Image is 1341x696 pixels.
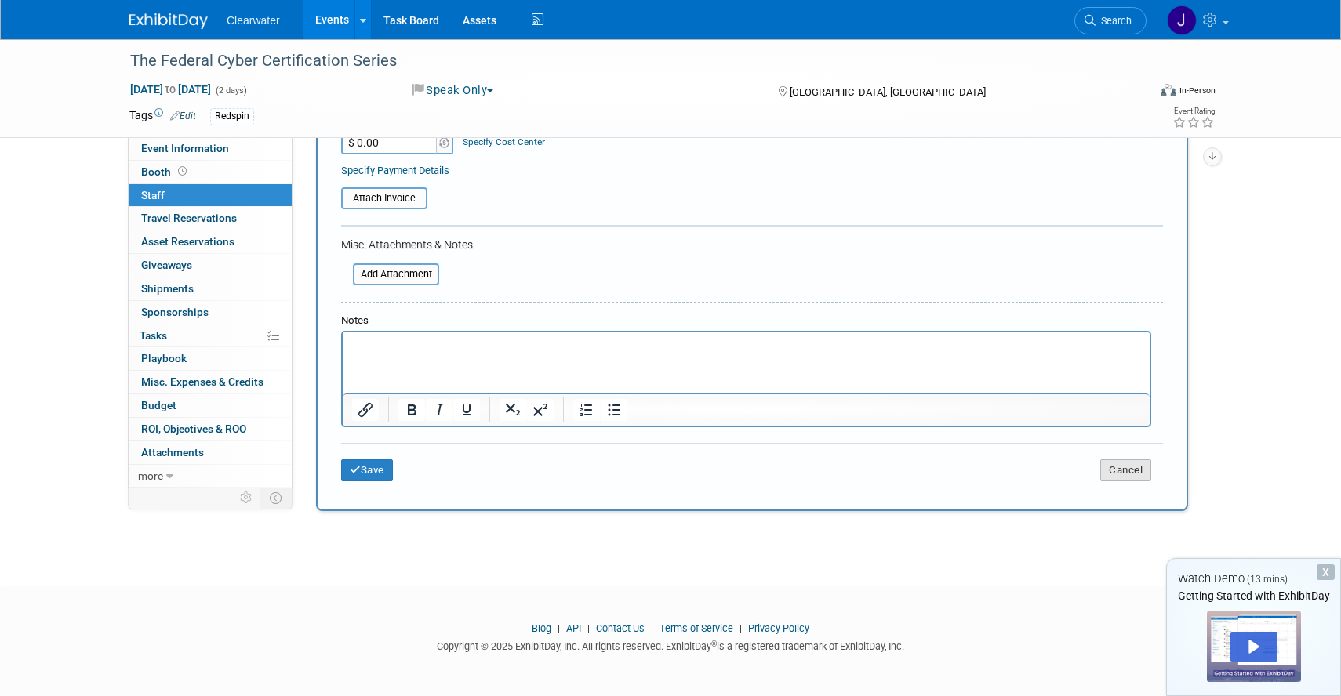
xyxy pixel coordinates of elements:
[129,441,292,464] a: Attachments
[790,86,986,98] span: [GEOGRAPHIC_DATA], [GEOGRAPHIC_DATA]
[398,399,425,421] button: Bold
[129,254,292,277] a: Giveaways
[573,399,600,421] button: Numbered list
[129,301,292,324] a: Sponsorships
[341,314,1151,328] div: Notes
[129,324,292,347] a: Tasks
[1247,574,1288,585] span: (13 mins)
[426,399,452,421] button: Italic
[453,399,480,421] button: Underline
[463,136,545,147] a: Specify Cost Center
[141,212,237,224] span: Travel Reservations
[129,107,196,125] td: Tags
[210,108,254,125] div: Redspin
[138,469,163,482] span: more
[554,622,564,634] span: |
[1100,459,1151,481] button: Cancel
[163,83,178,96] span: to
[129,161,292,183] a: Booth
[141,259,192,271] span: Giveaways
[352,399,379,421] button: Insert/edit link
[1167,5,1197,35] img: Jakera Willis
[1167,571,1340,587] div: Watch Demo
[1167,588,1340,604] div: Getting Started with ExhibitDay
[129,230,292,253] a: Asset Reservations
[647,622,657,634] span: |
[141,375,263,388] span: Misc. Expenses & Credits
[260,488,293,508] td: Toggle Event Tabs
[129,465,292,488] a: more
[129,394,292,417] a: Budget
[1161,84,1176,96] img: Format-Inperson.png
[1074,7,1147,34] a: Search
[343,332,1150,393] iframe: Rich Text Area
[1096,15,1132,27] span: Search
[527,399,554,421] button: Superscript
[500,399,526,421] button: Subscript
[141,189,165,201] span: Staff
[1054,82,1216,105] div: Event Format
[125,47,1123,75] div: The Federal Cyber Certification Series
[341,459,393,481] button: Save
[341,237,1163,252] div: Misc. Attachments & Notes
[175,165,190,177] span: Booth not reserved yet
[141,235,234,248] span: Asset Reservations
[341,165,449,176] a: Specify Payment Details
[748,622,809,634] a: Privacy Policy
[170,111,196,121] a: Edit
[141,142,229,154] span: Event Information
[141,165,190,178] span: Booth
[407,82,500,99] button: Speak Only
[129,207,292,230] a: Travel Reservations
[583,622,594,634] span: |
[141,422,246,435] span: ROI, Objectives & ROO
[1179,85,1216,96] div: In-Person
[129,13,208,29] img: ExhibitDay
[140,329,167,342] span: Tasks
[1172,107,1215,115] div: Event Rating
[736,622,746,634] span: |
[233,488,260,508] td: Personalize Event Tab Strip
[141,399,176,411] span: Budget
[129,137,292,160] a: Event Information
[566,622,581,634] a: API
[129,347,292,370] a: Playbook
[227,14,280,27] span: Clearwater
[141,446,204,459] span: Attachments
[532,622,551,634] a: Blog
[129,277,292,300] a: Shipments
[141,352,187,364] span: Playbook
[214,85,247,96] span: (2 days)
[711,640,717,648] sup: ®
[141,282,194,295] span: Shipments
[596,622,645,634] a: Contact Us
[1317,564,1335,580] div: Dismiss
[141,306,209,318] span: Sponsorships
[1230,632,1277,662] div: Play
[601,399,627,421] button: Bullet list
[129,82,212,96] span: [DATE] [DATE]
[129,371,292,393] a: Misc. Expenses & Credits
[660,622,733,634] a: Terms of Service
[129,184,292,207] a: Staff
[129,418,292,440] a: ROI, Objectives & ROO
